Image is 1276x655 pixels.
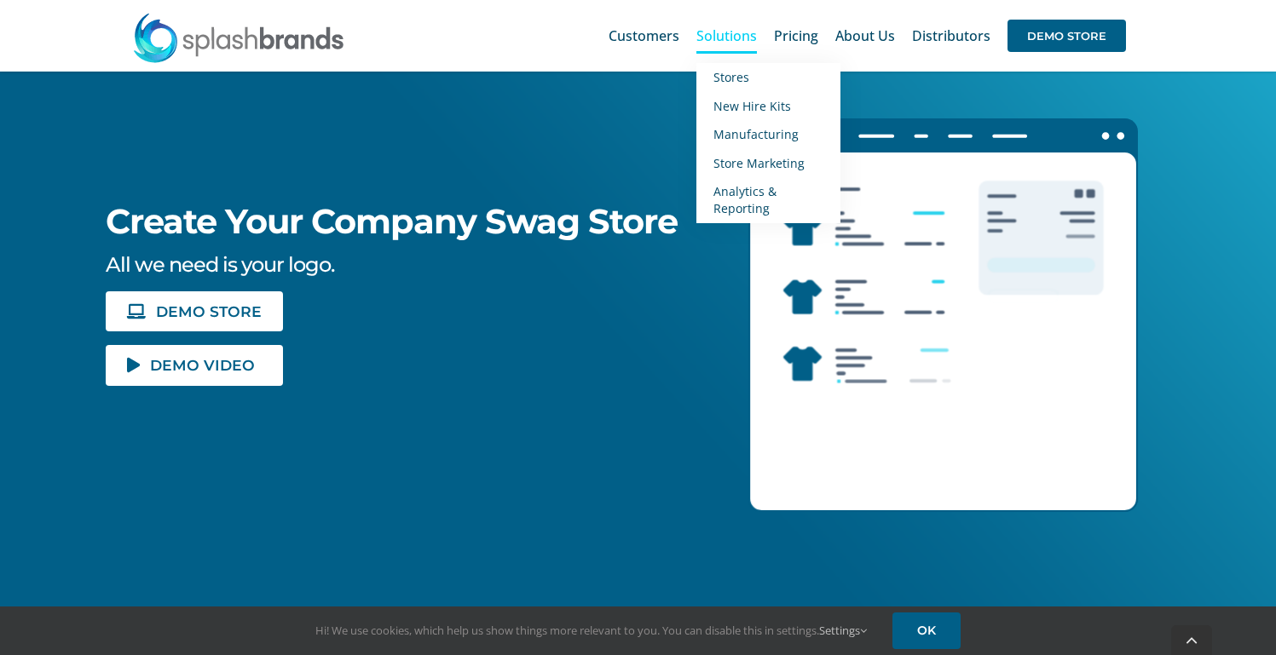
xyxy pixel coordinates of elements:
[835,29,895,43] span: About Us
[713,126,799,142] span: Manufacturing
[713,155,805,171] span: Store Marketing
[912,9,990,63] a: Distributors
[609,9,679,63] a: Customers
[609,29,679,43] span: Customers
[696,149,840,178] a: Store Marketing
[106,200,678,242] span: Create Your Company Swag Store
[132,12,345,63] img: SplashBrands.com Logo
[1008,9,1126,63] a: DEMO STORE
[696,63,840,92] a: Stores
[774,9,818,63] a: Pricing
[892,612,961,649] a: OK
[774,29,818,43] span: Pricing
[713,183,777,216] span: Analytics & Reporting
[696,177,840,222] a: Analytics & Reporting
[713,98,791,114] span: New Hire Kits
[696,92,840,121] a: New Hire Kits
[819,623,867,638] a: Settings
[696,120,840,149] a: Manufacturing
[106,252,334,277] span: All we need is your logo.
[713,69,749,85] span: Stores
[156,304,262,319] span: DEMO STORE
[315,623,867,638] span: Hi! We use cookies, which help us show things more relevant to you. You can disable this in setti...
[106,291,283,331] a: DEMO STORE
[609,9,1126,63] nav: Main Menu Sticky
[1008,20,1126,52] span: DEMO STORE
[150,358,255,372] span: DEMO VIDEO
[696,29,757,43] span: Solutions
[912,29,990,43] span: Distributors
